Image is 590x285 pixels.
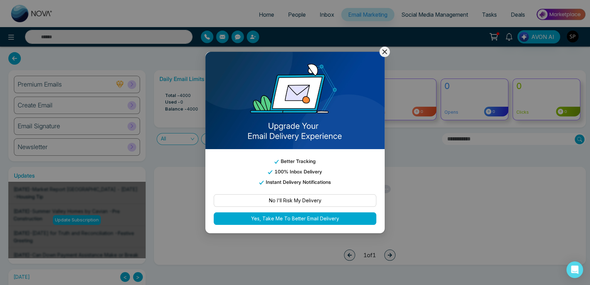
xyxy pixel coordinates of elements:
img: tick_email_template.svg [274,160,279,164]
button: Yes, Take Me To Better Email Delivery [214,212,376,225]
button: No I'll Risk My Delivery [214,194,376,207]
p: 100% Inbox Delivery [214,168,376,176]
img: tick_email_template.svg [259,181,263,185]
img: email_template_bg.png [205,52,385,149]
p: Instant Delivery Notifications [214,178,376,186]
p: Better Tracking [214,157,376,165]
img: tick_email_template.svg [268,170,272,174]
div: Open Intercom Messenger [566,261,583,278]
